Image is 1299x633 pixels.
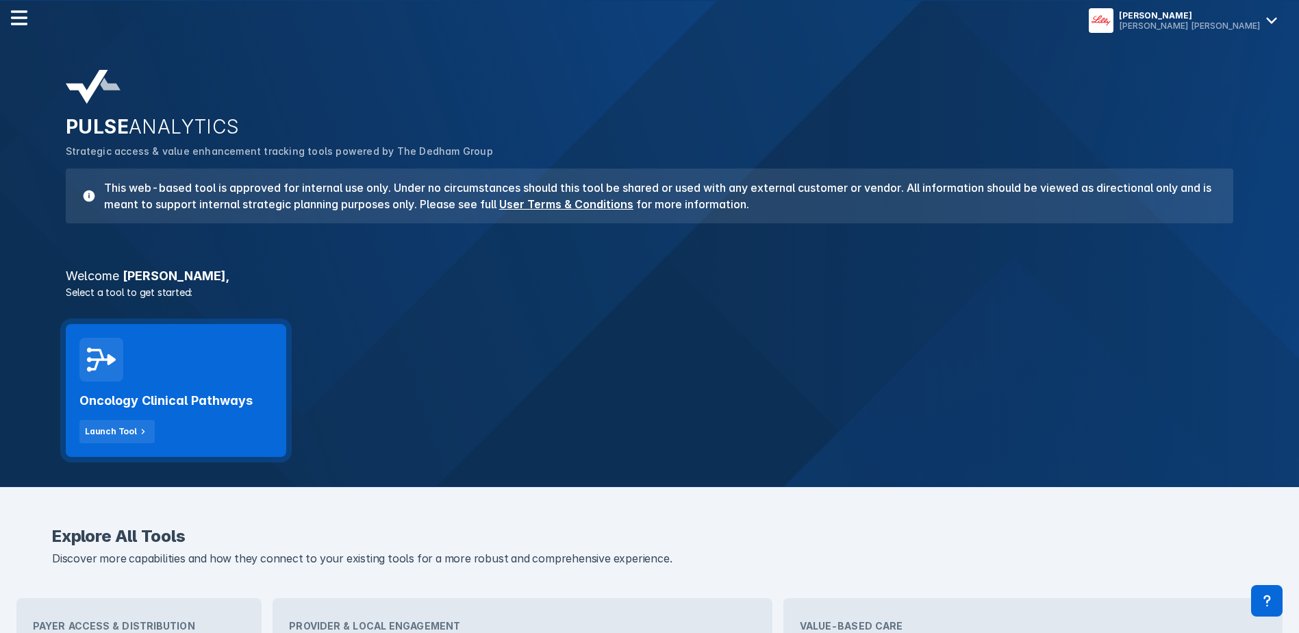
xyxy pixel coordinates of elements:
div: Contact Support [1251,585,1283,617]
span: ANALYTICS [129,115,240,138]
div: Launch Tool [85,425,137,438]
img: menu button [1092,11,1111,30]
a: Oncology Clinical PathwaysLaunch Tool [66,324,286,457]
h2: Oncology Clinical Pathways [79,393,253,409]
h2: PULSE [66,115,1233,138]
p: Discover more capabilities and how they connect to your existing tools for a more robust and comp... [52,550,1247,568]
p: Strategic access & value enhancement tracking tools powered by The Dedham Group [66,144,1233,159]
div: [PERSON_NAME] [1119,10,1261,21]
img: menu--horizontal.svg [11,10,27,26]
a: User Terms & Conditions [499,197,633,211]
h3: [PERSON_NAME] , [58,270,1241,282]
button: Launch Tool [79,420,155,443]
img: pulse-analytics-logo [66,70,121,104]
span: Welcome [66,269,119,283]
h2: Explore All Tools [52,528,1247,545]
h3: This web-based tool is approved for internal use only. Under no circumstances should this tool be... [96,179,1217,212]
p: Select a tool to get started: [58,285,1241,299]
div: [PERSON_NAME] [PERSON_NAME] [1119,21,1261,31]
